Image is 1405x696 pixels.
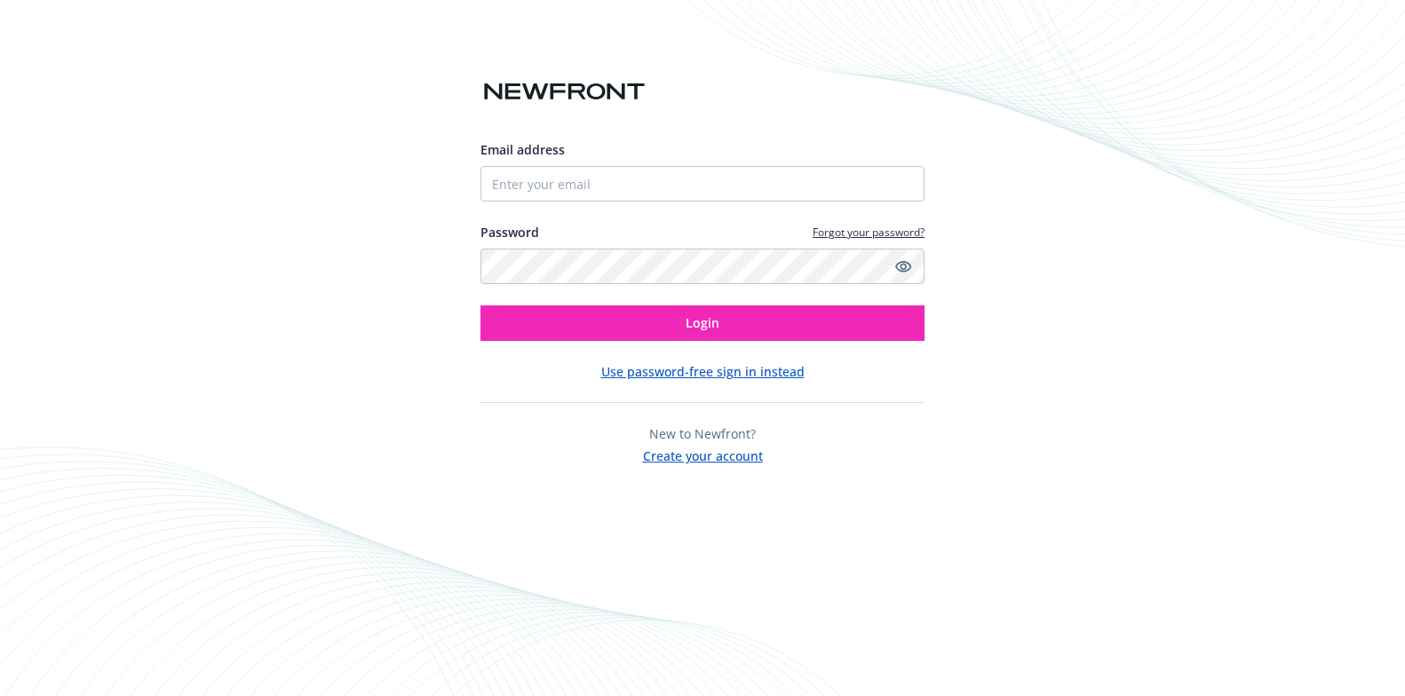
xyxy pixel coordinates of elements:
[686,314,719,331] span: Login
[813,225,925,240] a: Forgot your password?
[643,443,763,465] button: Create your account
[480,305,925,341] button: Login
[480,76,648,107] img: Newfront logo
[480,141,565,158] span: Email address
[480,223,539,241] label: Password
[480,166,925,202] input: Enter your email
[480,249,925,284] input: Enter your password
[601,362,805,381] button: Use password-free sign in instead
[893,256,914,277] a: Show password
[649,425,756,442] span: New to Newfront?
